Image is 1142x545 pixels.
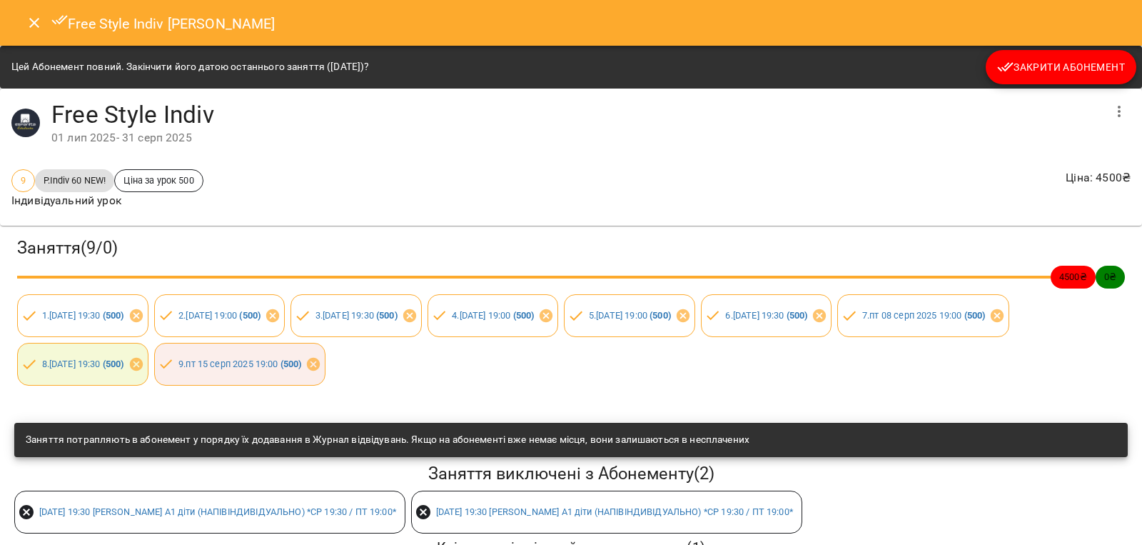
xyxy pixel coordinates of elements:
a: 7.пт 08 серп 2025 19:00 (500) [862,310,985,321]
b: ( 500 ) [650,310,671,321]
b: ( 500 ) [103,310,124,321]
img: e7cd9ba82654fddca2813040462380a1.JPG [11,109,40,137]
b: ( 500 ) [103,359,124,369]
b: ( 500 ) [787,310,808,321]
span: P.Indiv 60 NEW! [35,174,114,187]
span: 4500 ₴ [1051,270,1096,284]
a: 8.[DATE] 19:30 (500) [42,359,124,369]
a: 5.[DATE] 19:00 (500) [589,310,671,321]
div: 4.[DATE] 19:00 (500) [428,294,559,337]
a: 4.[DATE] 19:00 (500) [452,310,534,321]
div: 9.пт 15 серп 2025 19:00 (500) [154,343,326,386]
a: 9.пт 15 серп 2025 19:00 (500) [178,359,301,369]
b: ( 500 ) [376,310,398,321]
span: 0 ₴ [1096,270,1125,284]
a: 1.[DATE] 19:30 (500) [42,310,124,321]
span: Ціна за урок 500 [115,174,202,187]
div: 2.[DATE] 19:00 (500) [154,294,285,337]
b: ( 500 ) [281,359,302,369]
button: Закрити Абонемент [986,50,1136,84]
a: [DATE] 19:30 [PERSON_NAME] А1 діти (НАПІВІНДИВІДУАЛЬНО) *СР 19:30 / ПТ 19:00* [39,506,396,517]
h3: Заняття ( 9 / 0 ) [17,237,1125,259]
div: 8.[DATE] 19:30 (500) [17,343,148,386]
div: 7.пт 08 серп 2025 19:00 (500) [837,294,1009,337]
b: ( 500 ) [239,310,261,321]
span: 9 [12,174,34,187]
div: 1.[DATE] 19:30 (500) [17,294,148,337]
div: 5.[DATE] 19:00 (500) [564,294,695,337]
a: 3.[DATE] 19:30 (500) [315,310,398,321]
a: 6.[DATE] 19:30 (500) [725,310,807,321]
p: Ціна : 4500 ₴ [1066,169,1131,186]
span: Закрити Абонемент [997,59,1125,76]
div: 01 лип 2025 - 31 серп 2025 [51,129,1102,146]
b: ( 500 ) [964,310,986,321]
h4: Free Style Indiv [51,100,1102,129]
button: Close [17,6,51,40]
p: Індивідуальний урок [11,192,203,209]
div: Цей Абонемент повний. Закінчити його датою останнього заняття ([DATE])? [11,54,369,80]
h5: Заняття виключені з Абонементу ( 2 ) [14,463,1128,485]
div: Заняття потрапляють в абонемент у порядку їх додавання в Журнал відвідувань. Якщо на абонементі в... [26,427,749,453]
a: [DATE] 19:30 [PERSON_NAME] А1 діти (НАПІВІНДИВІДУАЛЬНО) *СР 19:30 / ПТ 19:00* [436,506,793,517]
b: ( 500 ) [513,310,535,321]
div: 3.[DATE] 19:30 (500) [290,294,422,337]
h6: Free Style Indiv [PERSON_NAME] [51,11,276,35]
div: 6.[DATE] 19:30 (500) [701,294,832,337]
a: 2.[DATE] 19:00 (500) [178,310,261,321]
